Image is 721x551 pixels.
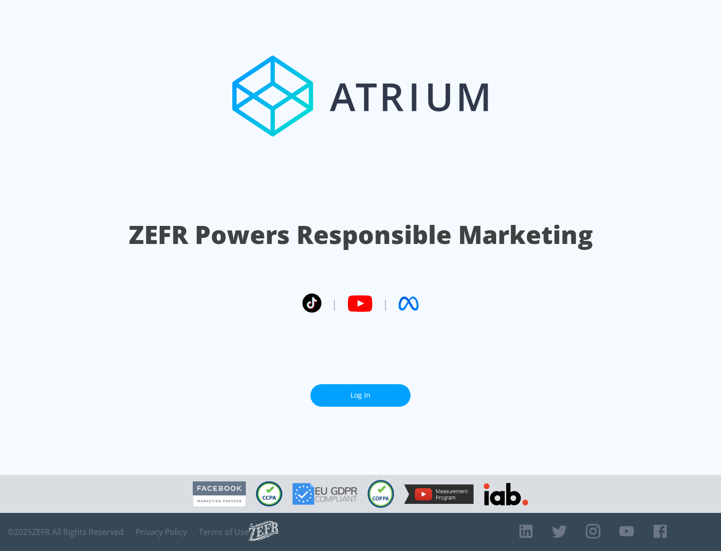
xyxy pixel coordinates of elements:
a: Terms of Use [199,527,249,537]
span: © 2025 ZEFR All Rights Reserved [8,527,124,537]
a: Privacy Policy [136,527,187,537]
img: YouTube Measurement Program [404,484,474,504]
img: IAB [484,483,528,505]
span: | [383,296,389,311]
img: CCPA Compliant [256,481,282,506]
a: Log In [310,384,411,407]
img: COPPA Compliant [368,480,394,508]
img: GDPR Compliant [292,483,357,505]
span: | [331,296,337,311]
img: Facebook Marketing Partner [193,481,246,507]
h1: ZEFR Powers Responsible Marketing [129,217,593,252]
